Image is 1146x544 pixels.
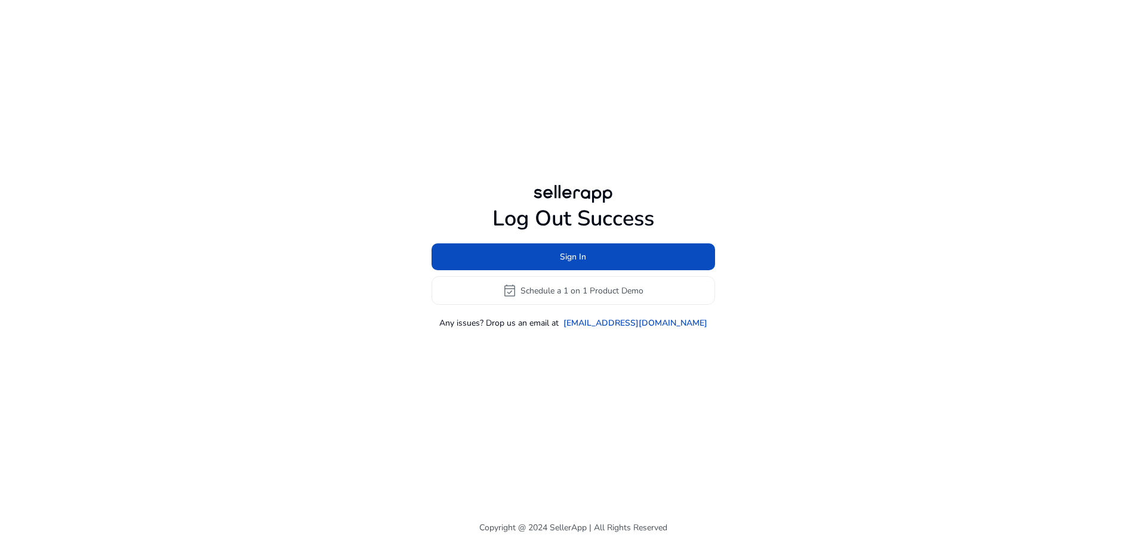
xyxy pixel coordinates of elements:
a: [EMAIL_ADDRESS][DOMAIN_NAME] [563,317,707,329]
span: Sign In [560,251,586,263]
span: event_available [503,283,517,298]
h1: Log Out Success [432,206,715,231]
button: Sign In [432,243,715,270]
p: Any issues? Drop us an email at [439,317,559,329]
button: event_availableSchedule a 1 on 1 Product Demo [432,276,715,305]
